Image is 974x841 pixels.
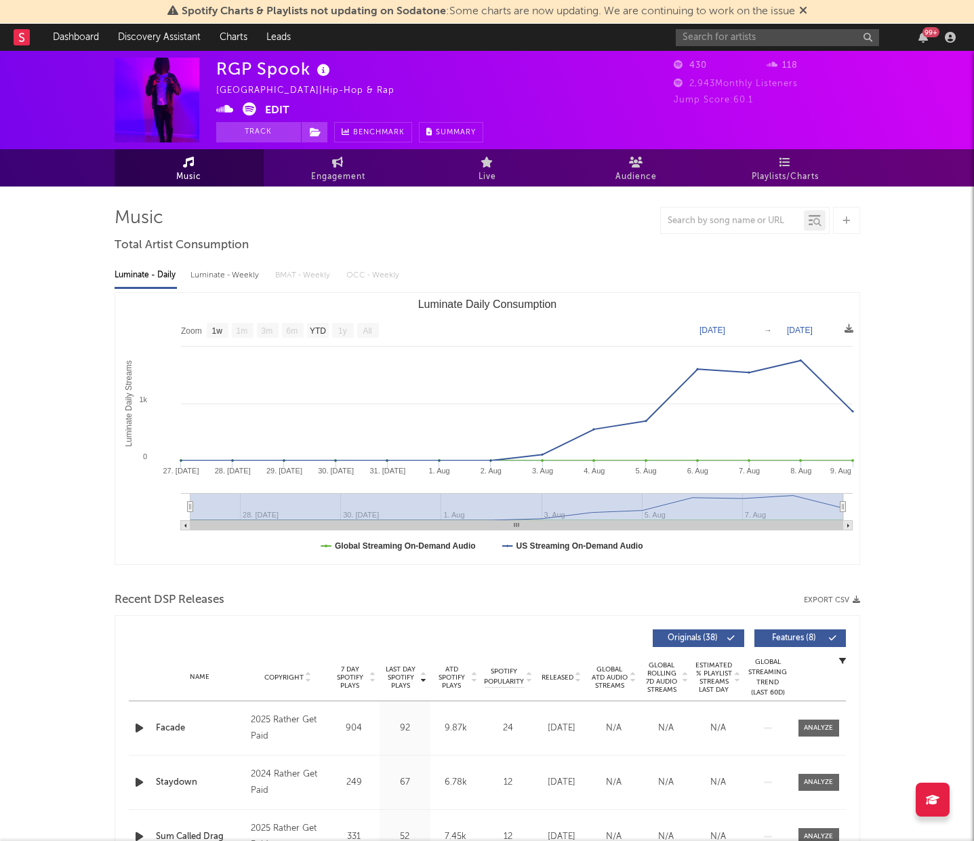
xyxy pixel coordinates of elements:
[181,326,202,336] text: Zoom
[115,293,859,564] svg: Luminate Daily Consumption
[214,467,250,475] text: 28. [DATE]
[236,326,247,336] text: 1m
[139,395,147,404] text: 1k
[176,169,201,185] span: Music
[156,672,245,682] div: Name
[369,467,405,475] text: 31. [DATE]
[261,326,272,336] text: 3m
[662,634,724,642] span: Originals ( 38 )
[318,467,354,475] text: 30. [DATE]
[687,467,708,475] text: 6. Aug
[123,360,133,446] text: Luminate Daily Streams
[332,722,376,735] div: 904
[383,776,427,789] div: 67
[115,237,249,254] span: Total Artist Consumption
[211,326,222,336] text: 1w
[830,467,851,475] text: 9. Aug
[539,722,584,735] div: [DATE]
[413,149,562,187] a: Live
[43,24,108,51] a: Dashboard
[790,467,811,475] text: 8. Aug
[286,326,298,336] text: 6m
[156,722,245,735] a: Facade
[763,634,826,642] span: Features ( 8 )
[251,712,325,745] div: 2025 Rather Get Paid
[479,169,496,185] span: Live
[542,673,573,682] span: Released
[115,149,264,187] a: Music
[434,722,478,735] div: 9.87k
[695,722,741,735] div: N/A
[591,665,628,690] span: Global ATD Audio Streams
[591,776,636,789] div: N/A
[156,776,245,789] a: Staydown
[643,661,681,694] span: Global Rolling 7D Audio Streams
[539,776,584,789] div: [DATE]
[419,122,483,142] button: Summary
[676,29,879,46] input: Search for artists
[485,722,532,735] div: 24
[383,665,419,690] span: Last Day Spotify Plays
[799,6,807,17] span: Dismiss
[532,467,553,475] text: 3. Aug
[182,6,795,17] span: : Some charts are now updating. We are continuing to work on the issue
[383,722,427,735] div: 92
[674,79,798,88] span: 2,943 Monthly Listeners
[216,83,410,99] div: [GEOGRAPHIC_DATA] | Hip-hop & Rap
[338,326,347,336] text: 1y
[115,592,224,608] span: Recent DSP Releases
[674,61,707,70] span: 430
[661,216,804,227] input: Search by song name or URL
[257,24,300,51] a: Leads
[591,722,636,735] div: N/A
[918,32,928,43] button: 99+
[251,766,325,799] div: 2024 Rather Get Paid
[216,58,333,80] div: RGP Spook
[787,326,813,335] text: [DATE]
[748,657,788,698] div: Global Streaming Trend (Last 60D)
[428,467,449,475] text: 1. Aug
[562,149,711,187] a: Audience
[767,61,798,70] span: 118
[363,326,371,336] text: All
[182,6,446,17] span: Spotify Charts & Playlists not updating on Sodatone
[190,264,262,287] div: Luminate - Weekly
[485,776,532,789] div: 12
[480,467,501,475] text: 2. Aug
[752,169,819,185] span: Playlists/Charts
[643,722,689,735] div: N/A
[615,169,657,185] span: Audience
[922,27,939,37] div: 99 +
[142,452,146,461] text: 0
[115,264,177,287] div: Luminate - Daily
[695,661,733,694] span: Estimated % Playlist Streams Last Day
[754,629,846,647] button: Features(8)
[108,24,210,51] a: Discovery Assistant
[484,667,524,687] span: Spotify Popularity
[516,541,643,551] text: US Streaming On-Demand Audio
[584,467,605,475] text: 4. Aug
[653,629,744,647] button: Originals(38)
[695,776,741,789] div: N/A
[264,673,304,682] span: Copyright
[635,467,656,475] text: 5. Aug
[309,326,325,336] text: YTD
[738,467,759,475] text: 7. Aug
[434,665,470,690] span: ATD Spotify Plays
[335,541,476,551] text: Global Streaming On-Demand Audio
[353,125,405,141] span: Benchmark
[764,326,772,335] text: →
[334,122,412,142] a: Benchmark
[264,149,413,187] a: Engagement
[436,129,476,136] span: Summary
[711,149,860,187] a: Playlists/Charts
[216,122,301,142] button: Track
[311,169,365,185] span: Engagement
[265,102,289,119] button: Edit
[674,96,753,104] span: Jump Score: 60.1
[643,776,689,789] div: N/A
[699,326,725,335] text: [DATE]
[418,298,556,310] text: Luminate Daily Consumption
